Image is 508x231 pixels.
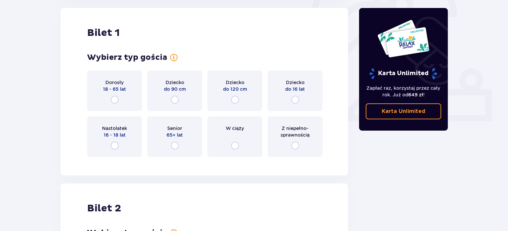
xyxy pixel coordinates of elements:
[369,68,438,79] p: Karta Unlimited
[167,132,183,138] span: 65+ lat
[167,125,182,132] span: Senior
[226,125,244,132] span: W ciąży
[87,27,120,39] h2: Bilet 1
[102,125,127,132] span: Nastolatek
[382,108,425,115] p: Karta Unlimited
[377,19,430,58] img: Dwie karty całoroczne do Suntago z napisem 'UNLIMITED RELAX', na białym tle z tropikalnymi liśćmi...
[286,79,305,86] span: Dziecko
[366,103,442,119] a: Karta Unlimited
[223,86,247,92] span: do 120 cm
[226,79,244,86] span: Dziecko
[164,86,186,92] span: do 90 cm
[87,53,167,62] h3: Wybierz typ gościa
[87,202,121,215] h2: Bilet 2
[274,125,317,138] span: Z niepełno­sprawnością
[103,86,126,92] span: 18 - 65 lat
[285,86,305,92] span: do 16 lat
[366,85,442,98] p: Zapłać raz, korzystaj przez cały rok. Już od !
[166,79,184,86] span: Dziecko
[105,79,124,86] span: Dorosły
[104,132,126,138] span: 16 - 18 lat
[408,92,423,97] span: 649 zł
